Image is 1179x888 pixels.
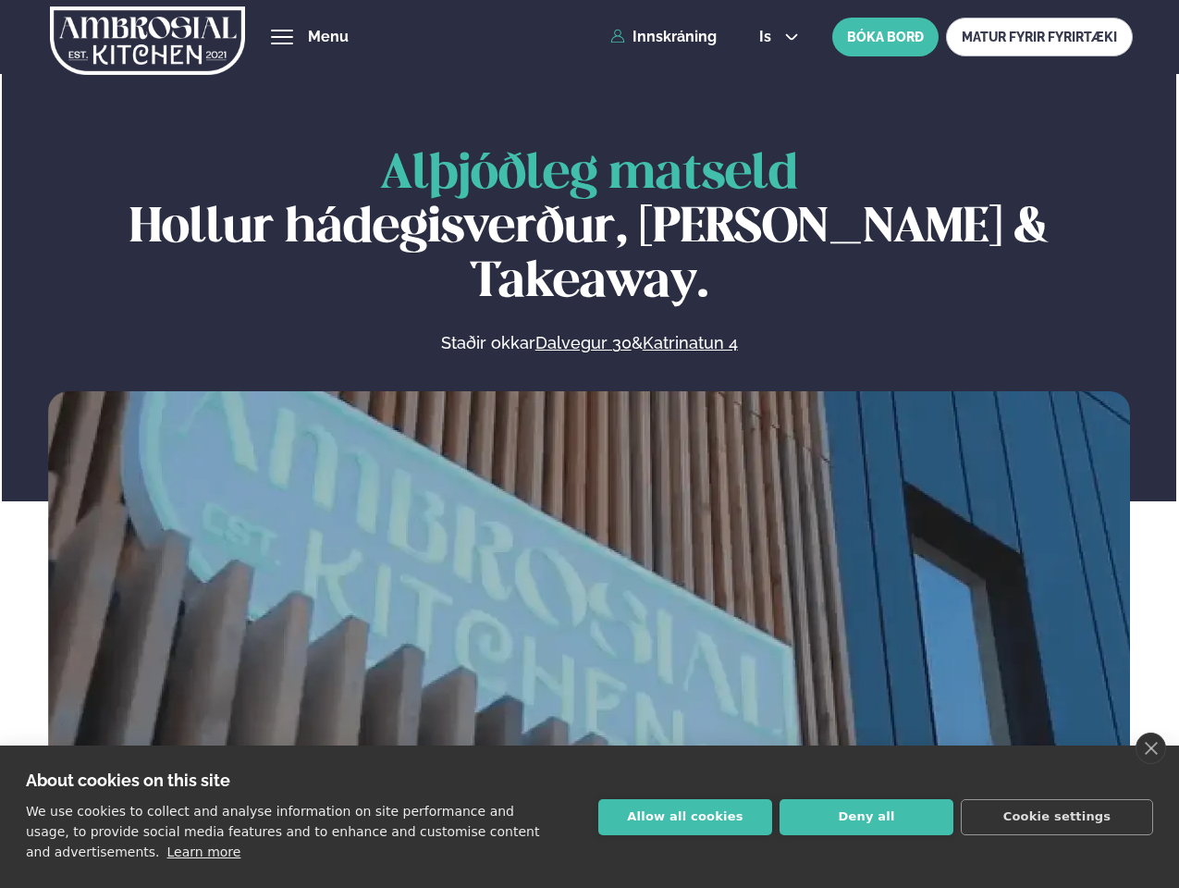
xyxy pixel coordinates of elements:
h1: Hollur hádegisverður, [PERSON_NAME] & Takeaway. [48,148,1130,310]
a: Innskráning [610,29,717,45]
button: Deny all [780,799,953,835]
span: Alþjóðleg matseld [380,152,798,198]
button: Cookie settings [961,799,1153,835]
a: Katrinatun 4 [643,332,738,354]
button: hamburger [271,26,293,48]
button: is [744,30,814,44]
a: close [1136,733,1166,764]
a: Dalvegur 30 [535,332,632,354]
a: MATUR FYRIR FYRIRTÆKI [946,18,1133,56]
strong: About cookies on this site [26,771,230,790]
p: Staðir okkar & [239,332,939,354]
img: logo [50,3,245,79]
span: is [759,30,777,44]
p: We use cookies to collect and analyse information on site performance and usage, to provide socia... [26,804,539,859]
button: BÓKA BORÐ [832,18,939,56]
a: Learn more [167,845,241,859]
button: Allow all cookies [598,799,772,835]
